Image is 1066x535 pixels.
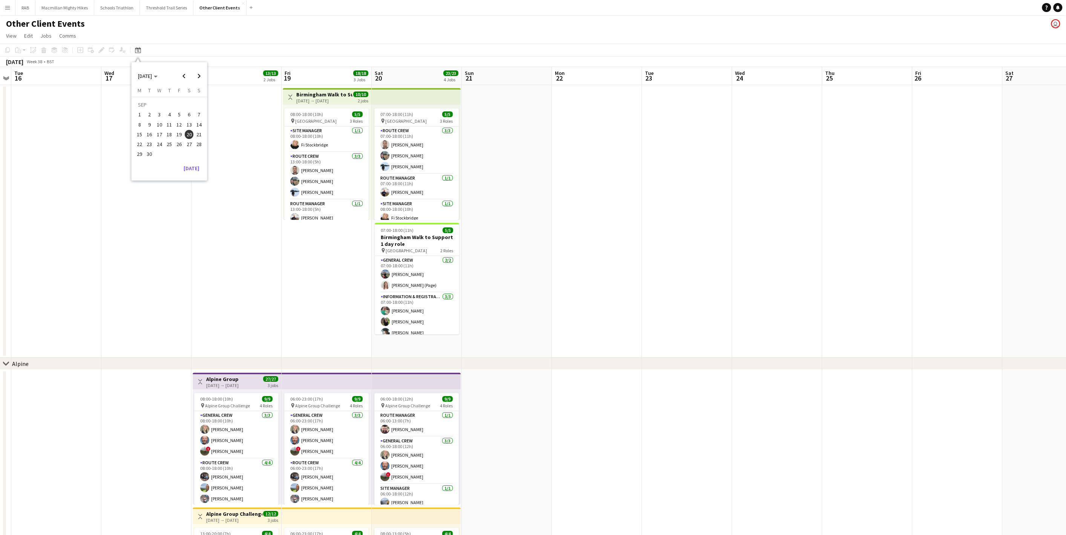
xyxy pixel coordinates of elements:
span: 30 [145,150,154,159]
button: RAB [15,0,35,15]
button: 01-09-2025 [135,110,144,119]
button: 18-09-2025 [164,130,174,139]
button: Choose month and year [135,69,161,83]
span: 24 [734,74,745,82]
span: 25 [824,74,835,82]
div: [DATE] [6,58,23,66]
button: 03-09-2025 [155,110,164,119]
span: 3 [155,110,164,119]
span: 17 [103,74,114,82]
span: 18/18 [353,70,368,76]
span: S [188,87,191,94]
span: 07:00-18:00 (11h) [381,227,414,233]
span: 9/9 [442,396,453,402]
button: Previous month [176,69,191,84]
span: Fri [915,70,921,76]
button: 20-09-2025 [184,130,194,139]
button: 27-09-2025 [184,139,194,149]
button: Macmillan Mighty Hikes [35,0,94,15]
span: 13/13 [263,70,278,76]
span: 22 [135,140,144,149]
span: T [148,87,151,94]
span: 16 [145,130,154,139]
span: 20 [374,74,383,82]
app-job-card: 08:00-18:00 (10h)5/5 [GEOGRAPHIC_DATA]3 RolesSite Manager1/108:00-18:00 (10h)Fi StockbridgeRoute ... [284,108,369,220]
span: [GEOGRAPHIC_DATA] [386,248,427,253]
span: 10/10 [353,91,368,97]
a: Edit [21,31,36,41]
span: Wed [735,70,745,76]
div: 4 Jobs [444,77,458,82]
span: 07:00-18:00 (11h) [380,111,413,117]
span: 25 [165,140,174,149]
span: 3 Roles [440,118,453,124]
span: 7 [195,110,204,119]
span: 18 [165,130,174,139]
span: 23 [145,140,154,149]
span: 27 [185,140,194,149]
app-card-role: Route Manager1/107:00-18:00 (11h)[PERSON_NAME] [374,174,459,200]
span: Jobs [40,32,52,39]
span: Tue [14,70,23,76]
a: Comms [56,31,79,41]
span: 26 [914,74,921,82]
app-job-card: 06:00-18:00 (12h)9/9 Alpine Group Challenge4 RolesRoute Manager1/106:00-13:00 (7h)[PERSON_NAME]Ge... [374,393,459,505]
span: F [178,87,181,94]
app-job-card: 06:00-23:00 (17h)9/9 Alpine Group Challenge4 RolesGeneral Crew3/306:00-23:00 (17h)[PERSON_NAME][P... [284,393,369,505]
h3: Alpine Group Challenge [206,511,262,517]
span: ! [206,447,210,451]
span: 19 [175,130,184,139]
span: 12/12 [263,511,278,517]
button: 19-09-2025 [174,130,184,139]
span: 9 [145,120,154,129]
button: 26-09-2025 [174,139,184,149]
button: 30-09-2025 [144,149,154,159]
span: 28 [195,140,204,149]
h3: Birmingham Walk to Support 1 day role [375,234,459,247]
button: Threshold Trail Series [140,0,193,15]
span: 23 [644,74,654,82]
app-job-card: 07:00-18:00 (11h)5/5 [GEOGRAPHIC_DATA]3 RolesRoute Crew3/307:00-18:00 (11h)[PERSON_NAME][PERSON_N... [374,108,459,220]
span: 23/23 [443,70,458,76]
app-card-role: Site Manager1/108:00-18:00 (10h)Fi Stockbridge [374,200,459,225]
span: 21 [195,130,204,139]
button: [DATE] [181,162,202,174]
app-card-role: Route Crew4/406:00-23:00 (17h)[PERSON_NAME][PERSON_NAME][PERSON_NAME] [284,459,369,517]
span: [DATE] [138,73,152,79]
span: Fri [285,70,291,76]
span: Wed [104,70,114,76]
div: 2 jobs [358,97,368,104]
span: 5/5 [443,227,453,233]
span: 13 [185,120,194,129]
a: View [3,31,20,41]
h3: Birmingham Walk to Support 2 day role [296,91,352,98]
span: 6 [185,110,194,119]
button: 14-09-2025 [194,120,204,130]
h1: Other Client Events [6,18,85,29]
span: 06:00-18:00 (12h) [380,396,413,402]
span: 29 [135,150,144,159]
span: Edit [24,32,33,39]
button: 17-09-2025 [155,130,164,139]
button: 08-09-2025 [135,120,144,130]
span: 26 [175,140,184,149]
span: ! [386,472,391,477]
span: 27 [1004,74,1014,82]
span: 20 [185,130,194,139]
span: 4 Roles [350,403,363,408]
span: 9/9 [262,396,273,402]
button: 09-09-2025 [144,120,154,130]
span: Alpine Group Challenge [385,403,430,408]
app-card-role: General Crew3/308:00-18:00 (10h)[PERSON_NAME][PERSON_NAME]![PERSON_NAME] [194,411,279,459]
app-job-card: 07:00-18:00 (11h)5/5Birmingham Walk to Support 1 day role [GEOGRAPHIC_DATA]2 RolesGeneral Crew2/2... [375,223,459,334]
span: 15 [135,130,144,139]
div: 3 jobs [268,382,278,388]
div: [DATE] → [DATE] [206,383,239,388]
span: 4 Roles [260,403,273,408]
span: 17 [155,130,164,139]
div: [DATE] → [DATE] [296,98,352,104]
span: 24 [155,140,164,149]
button: 02-09-2025 [144,110,154,119]
span: Week 38 [25,59,44,64]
